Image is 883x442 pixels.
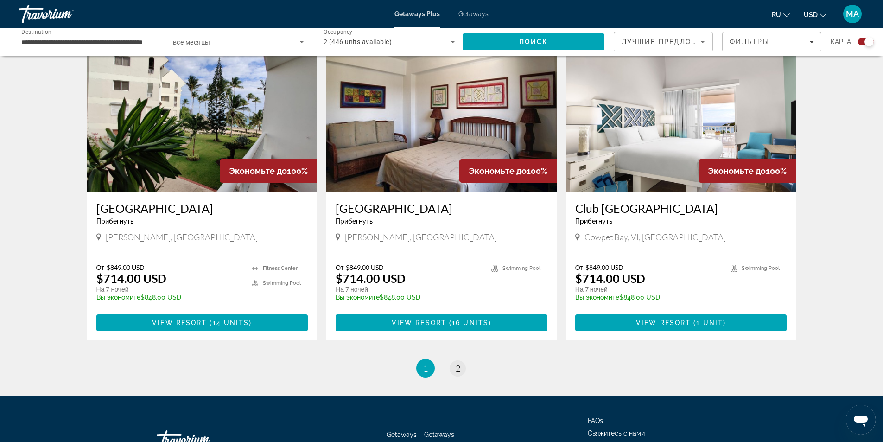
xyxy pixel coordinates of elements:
[772,8,790,21] button: Change language
[392,319,446,327] span: View Resort
[336,285,482,294] p: На 7 ночей
[336,271,406,285] p: $714.00 USD
[588,417,603,424] a: FAQs
[469,166,527,176] span: Экономьте до
[463,33,604,50] button: Search
[96,263,104,271] span: От
[213,319,249,327] span: 14 units
[459,159,557,183] div: 100%
[742,265,780,271] span: Swimming Pool
[263,265,298,271] span: Fitness Center
[152,319,207,327] span: View Resort
[106,232,258,242] span: [PERSON_NAME], [GEOGRAPHIC_DATA]
[804,11,818,19] span: USD
[566,44,796,192] img: Club Wyndham Elysian Beach Resort
[324,38,392,45] span: 2 (446 units available)
[696,319,723,327] span: 1 unit
[229,166,287,176] span: Экономьте до
[722,32,821,51] button: Filters
[636,319,691,327] span: View Resort
[772,11,781,19] span: ru
[622,36,705,47] mat-select: Sort by
[87,44,318,192] img: Albatros Club Resort
[575,263,583,271] span: От
[326,44,557,192] img: Acuarium Suite Resort
[336,314,547,331] button: View Resort(16 units)
[96,201,308,215] a: [GEOGRAPHIC_DATA]
[840,4,864,24] button: User Menu
[220,159,317,183] div: 100%
[588,429,645,437] a: Свяжитесь с нами
[575,271,645,285] p: $714.00 USD
[831,35,851,48] span: карта
[96,271,166,285] p: $714.00 USD
[452,319,489,327] span: 16 units
[96,294,140,301] span: Вы экономите
[173,38,210,46] span: все месяцы
[519,38,548,45] span: Поиск
[96,218,133,225] span: Прибегнуть
[446,319,491,327] span: ( )
[336,294,380,301] span: Вы экономите
[336,201,547,215] a: [GEOGRAPHIC_DATA]
[336,294,482,301] p: $848.00 USD
[336,263,343,271] span: От
[324,29,353,35] span: Occupancy
[394,10,440,18] a: Getaways Plus
[458,10,489,18] a: Getaways
[575,218,612,225] span: Прибегнуть
[730,38,769,45] span: Фильтры
[387,431,417,438] a: Getaways
[585,263,623,271] span: $849.00 USD
[708,166,766,176] span: Экономьте до
[346,263,384,271] span: $849.00 USD
[575,294,722,301] p: $848.00 USD
[336,218,373,225] span: Прибегнуть
[575,201,787,215] a: Club [GEOGRAPHIC_DATA]
[21,28,51,35] span: Destination
[87,359,796,378] nav: Pagination
[846,9,859,19] span: MA
[846,405,876,435] iframe: Кнопка запуска окна обмена сообщениями
[263,280,301,286] span: Swimming Pool
[107,263,145,271] span: $849.00 USD
[345,232,497,242] span: [PERSON_NAME], [GEOGRAPHIC_DATA]
[575,314,787,331] button: View Resort(1 unit)
[575,294,619,301] span: Вы экономите
[575,285,722,294] p: На 7 ночей
[804,8,826,21] button: Change currency
[96,294,243,301] p: $848.00 USD
[584,232,726,242] span: Cowpet Bay, VI, [GEOGRAPHIC_DATA]
[423,363,428,373] span: 1
[207,319,252,327] span: ( )
[502,265,540,271] span: Swimming Pool
[19,2,111,26] a: Travorium
[699,159,796,183] div: 100%
[622,38,720,45] span: Лучшие предложения
[456,363,460,373] span: 2
[21,37,153,48] input: Select destination
[691,319,726,327] span: ( )
[96,285,243,294] p: На 7 ночей
[96,314,308,331] button: View Resort(14 units)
